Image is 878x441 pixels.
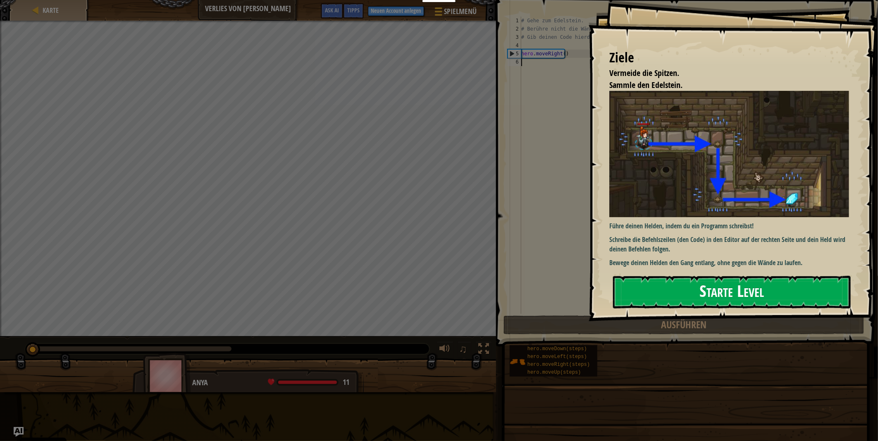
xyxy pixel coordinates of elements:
div: 3 [508,33,521,41]
img: Dungeons of kithgard [609,91,856,217]
button: Spielmenü [428,3,482,23]
button: Fullscreen umschalten [475,341,492,358]
div: 5 [508,50,521,58]
span: Vermeide die Spitzen. [609,67,679,78]
div: Ziele [609,48,849,67]
li: Vermeide die Spitzen. [599,67,847,79]
p: Bewege deinen Helden den Gang entlang, ohne gegen die Wände zu laufen. [609,258,856,268]
img: portrait.png [510,354,525,370]
div: 1 [508,17,521,25]
div: 2 [508,25,521,33]
button: Lautstärke anpassen [437,341,453,358]
span: hero.moveDown(steps) [527,346,587,352]
button: Ask AI [321,3,343,19]
img: thang_avatar_frame.png [143,353,191,399]
div: health: 11 / 11 [268,379,349,386]
button: ♫ [458,341,472,358]
span: Sammle den Edelstein. [609,79,682,90]
span: Spielmenü [444,6,477,17]
span: 11 [343,377,349,387]
span: hero.moveLeft(steps) [527,354,587,360]
span: hero.moveUp(steps) [527,370,581,375]
span: Karte [43,6,59,15]
span: Ask AI [325,6,339,14]
div: Anya [192,377,355,388]
button: Starte Level [613,276,851,308]
a: Karte [41,6,59,15]
span: Tipps [347,6,360,14]
div: 6 [508,58,521,66]
button: Ask AI [14,427,24,437]
p: Schreibe die Befehlszeilen (den Code) in den Editor auf der rechten Seite und dein Held wird dein... [609,235,856,254]
button: Ausführen [503,315,864,334]
button: Neuen Account anlegen [368,6,424,16]
p: Führe deinen Helden, indem du ein Programm schreibst! [609,221,856,231]
span: hero.moveRight(steps) [527,362,590,367]
li: Sammle den Edelstein. [599,79,847,91]
div: 4 [508,41,521,50]
span: ♫ [459,343,468,355]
